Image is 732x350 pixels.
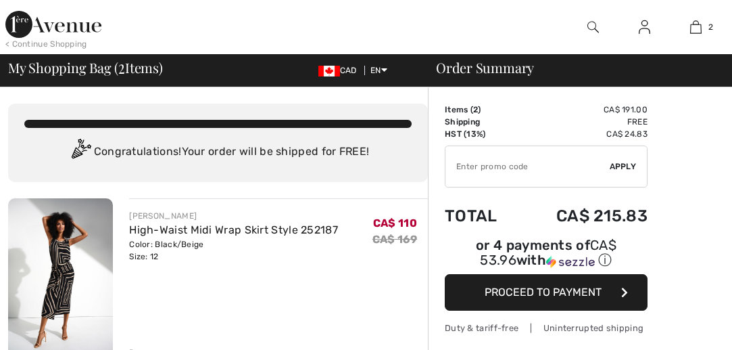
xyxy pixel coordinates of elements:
span: 2 [473,105,478,114]
button: Proceed to Payment [445,274,648,311]
img: My Info [639,19,650,35]
img: 1ère Avenue [5,11,101,38]
td: CA$ 215.83 [518,193,648,239]
span: CAD [318,66,362,75]
div: Color: Black/Beige Size: 12 [129,238,338,263]
td: CA$ 24.83 [518,128,648,140]
td: Shipping [445,116,518,128]
span: Apply [610,160,637,173]
div: or 4 payments of with [445,239,648,269]
span: 2 [708,21,713,33]
div: [PERSON_NAME] [129,210,338,222]
span: EN [370,66,387,75]
div: Order Summary [420,61,724,74]
s: CA$ 169 [372,233,417,246]
img: Congratulation2.svg [67,139,94,166]
td: HST (13%) [445,128,518,140]
td: Items ( ) [445,104,518,116]
div: Duty & tariff-free | Uninterrupted shipping [445,322,648,334]
td: CA$ 191.00 [518,104,648,116]
img: search the website [587,19,599,35]
span: CA$ 110 [373,217,417,229]
input: Promo code [445,146,610,187]
div: or 4 payments ofCA$ 53.96withSezzle Click to learn more about Sezzle [445,239,648,274]
a: Sign In [628,19,661,36]
img: My Bag [690,19,702,35]
span: CA$ 53.96 [480,237,616,268]
td: Total [445,193,518,239]
a: High-Waist Midi Wrap Skirt Style 252187 [129,223,338,236]
a: 2 [670,19,721,35]
img: Canadian Dollar [318,66,340,76]
div: Congratulations! Your order will be shipped for FREE! [24,139,412,166]
span: My Shopping Bag ( Items) [8,61,163,74]
div: < Continue Shopping [5,38,87,50]
td: Free [518,116,648,128]
img: Sezzle [546,256,595,268]
span: Proceed to Payment [485,286,602,299]
span: 2 [118,58,125,75]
